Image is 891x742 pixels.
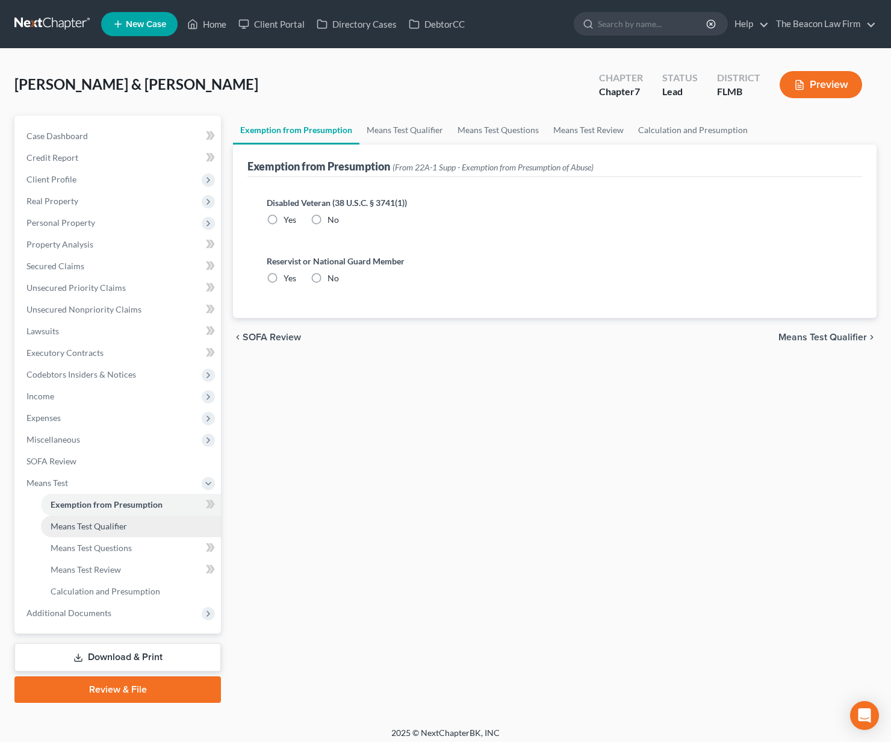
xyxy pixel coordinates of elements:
[51,564,121,575] span: Means Test Review
[233,332,301,342] button: chevron_left SOFA Review
[780,71,862,98] button: Preview
[51,521,127,531] span: Means Test Qualifier
[635,86,640,97] span: 7
[311,13,403,35] a: Directory Cases
[233,116,359,145] a: Exemption from Presumption
[17,299,221,320] a: Unsecured Nonpriority Claims
[778,332,877,342] button: Means Test Qualifier chevron_right
[284,273,296,283] span: Yes
[328,273,339,283] span: No
[26,434,80,444] span: Miscellaneous
[26,348,104,358] span: Executory Contracts
[41,516,221,537] a: Means Test Qualifier
[662,71,698,85] div: Status
[717,85,760,99] div: FLMB
[126,20,166,29] span: New Case
[26,413,61,423] span: Expenses
[770,13,876,35] a: The Beacon Law Firm
[17,125,221,147] a: Case Dashboard
[26,131,88,141] span: Case Dashboard
[328,214,339,225] span: No
[450,116,546,145] a: Means Test Questions
[26,217,95,228] span: Personal Property
[14,676,221,703] a: Review & File
[599,85,643,99] div: Chapter
[267,196,843,209] label: Disabled Veteran (38 U.S.C. § 3741(1))
[546,116,631,145] a: Means Test Review
[26,478,68,488] span: Means Test
[403,13,471,35] a: DebtorCC
[867,332,877,342] i: chevron_right
[26,456,76,466] span: SOFA Review
[17,234,221,255] a: Property Analysis
[181,13,232,35] a: Home
[17,255,221,277] a: Secured Claims
[728,13,769,35] a: Help
[267,255,843,267] label: Reservist or National Guard Member
[26,261,84,271] span: Secured Claims
[26,391,54,401] span: Income
[41,581,221,602] a: Calculation and Presumption
[14,75,258,93] span: [PERSON_NAME] & [PERSON_NAME]
[14,643,221,672] a: Download & Print
[598,13,708,35] input: Search by name...
[26,282,126,293] span: Unsecured Priority Claims
[17,342,221,364] a: Executory Contracts
[17,450,221,472] a: SOFA Review
[243,332,301,342] span: SOFA Review
[26,152,78,163] span: Credit Report
[284,214,296,225] span: Yes
[51,543,132,553] span: Means Test Questions
[26,326,59,336] span: Lawsuits
[51,499,163,510] span: Exemption from Presumption
[232,13,311,35] a: Client Portal
[359,116,450,145] a: Means Test Qualifier
[26,239,93,249] span: Property Analysis
[26,196,78,206] span: Real Property
[26,369,136,379] span: Codebtors Insiders & Notices
[717,71,760,85] div: District
[17,277,221,299] a: Unsecured Priority Claims
[850,701,879,730] div: Open Intercom Messenger
[17,147,221,169] a: Credit Report
[662,85,698,99] div: Lead
[26,174,76,184] span: Client Profile
[26,608,111,618] span: Additional Documents
[778,332,867,342] span: Means Test Qualifier
[26,304,141,314] span: Unsecured Nonpriority Claims
[41,537,221,559] a: Means Test Questions
[247,159,594,173] div: Exemption from Presumption
[51,586,160,596] span: Calculation and Presumption
[599,71,643,85] div: Chapter
[41,559,221,581] a: Means Test Review
[631,116,755,145] a: Calculation and Presumption
[41,494,221,516] a: Exemption from Presumption
[393,162,594,172] span: (From 22A-1 Supp - Exemption from Presumption of Abuse)
[233,332,243,342] i: chevron_left
[17,320,221,342] a: Lawsuits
